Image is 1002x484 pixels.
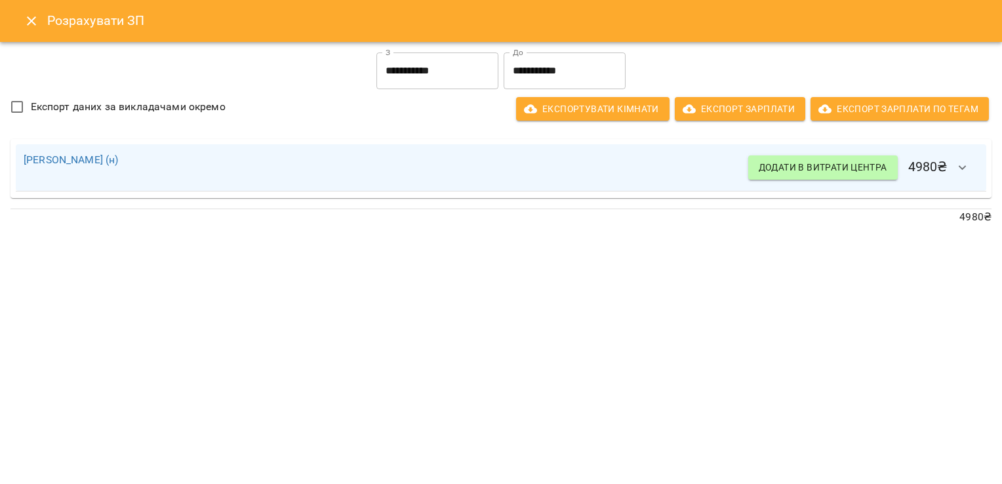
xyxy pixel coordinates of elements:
[24,153,119,166] a: [PERSON_NAME] (н)
[31,99,226,115] span: Експорт даних за викладачами окремо
[516,97,670,121] button: Експортувати кімнати
[16,5,47,37] button: Close
[47,10,986,31] h6: Розрахувати ЗП
[675,97,805,121] button: Експорт Зарплати
[685,101,795,117] span: Експорт Зарплати
[527,101,659,117] span: Експортувати кімнати
[748,152,978,184] h6: 4980 ₴
[811,97,989,121] button: Експорт Зарплати по тегам
[748,155,898,179] button: Додати в витрати центра
[821,101,978,117] span: Експорт Зарплати по тегам
[759,159,887,175] span: Додати в витрати центра
[10,209,992,225] p: 4980 ₴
